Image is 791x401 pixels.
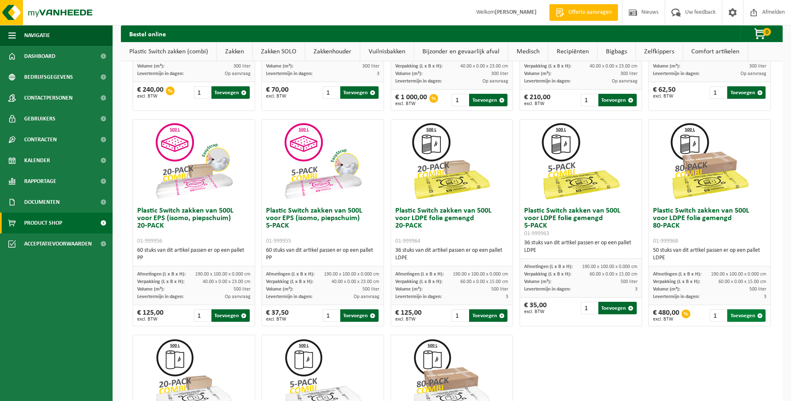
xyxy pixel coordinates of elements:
a: Bigbags [598,42,635,61]
a: Medisch [508,42,548,61]
span: Afmetingen (L x B x H): [653,272,701,277]
span: excl. BTW [266,317,289,322]
button: Toevoegen [598,94,637,106]
div: € 37,50 [266,309,289,322]
div: LDPE [524,247,638,254]
span: Levertermijn in dagen: [395,294,442,299]
span: excl. BTW [395,317,422,322]
span: 190.00 x 100.00 x 0.000 cm [195,272,251,277]
span: Volume (m³): [137,287,164,292]
span: Verpakking (L x B x H): [395,279,442,284]
div: 50 stuks van dit artikel passen er op een pallet [653,247,766,262]
span: Dashboard [24,46,55,67]
h3: Plastic Switch zakken van 500L voor LDPE folie gemengd 20-PACK [395,207,509,245]
div: € 240,00 [137,86,163,99]
span: 01-999956 [137,238,162,244]
a: Recipiënten [548,42,597,61]
span: excl. BTW [137,94,163,99]
div: LDPE [395,254,509,262]
h2: Bestel online [121,25,174,42]
div: € 62,50 [653,86,675,99]
span: Offerte aanvragen [566,8,614,17]
span: 01-999968 [653,238,678,244]
span: 01-999964 [395,238,420,244]
span: Op aanvraag [225,71,251,76]
span: 500 liter [749,287,766,292]
span: 500 liter [234,287,251,292]
span: Bedrijfsgegevens [24,67,73,88]
span: Volume (m³): [653,287,680,292]
span: 190.00 x 100.00 x 0.000 cm [711,272,766,277]
img: 01-999956 [152,120,236,203]
span: 40.00 x 0.00 x 23.00 cm [590,64,638,69]
span: excl. BTW [653,94,675,99]
strong: [PERSON_NAME] [495,9,537,15]
span: 3 [764,294,766,299]
span: 300 liter [234,64,251,69]
input: 1 [581,94,598,106]
a: Zakken [217,42,252,61]
span: Afmetingen (L x B x H): [395,272,444,277]
div: € 125,00 [395,309,422,322]
span: Volume (m³): [266,287,293,292]
span: excl. BTW [137,317,163,322]
span: 3 [506,294,508,299]
span: Levertermijn in dagen: [266,71,312,76]
span: 0 [763,28,771,36]
button: Toevoegen [340,86,379,99]
button: Toevoegen [727,309,766,322]
span: 500 liter [491,287,508,292]
span: Volume (m³): [395,71,422,76]
span: 500 liter [362,287,379,292]
span: 190.00 x 100.00 x 0.000 cm [453,272,508,277]
div: PP [137,254,251,262]
span: Afmetingen (L x B x H): [266,272,314,277]
div: LDPE [653,254,766,262]
a: Vuilnisbakken [360,42,414,61]
span: Volume (m³): [137,64,164,69]
span: Op aanvraag [612,79,638,84]
div: 36 stuks van dit artikel passen er op een pallet [524,239,638,254]
span: excl. BTW [395,101,427,106]
input: 1 [194,309,211,322]
button: Toevoegen [598,302,637,314]
h3: Plastic Switch zakken van 500L voor EPS (isomo, piepschuim) 5-PACK [266,207,379,245]
button: Toevoegen [211,309,250,322]
span: excl. BTW [266,94,289,99]
span: 300 liter [362,64,379,69]
span: Levertermijn in dagen: [395,79,442,84]
button: Toevoegen [469,309,507,322]
span: Levertermijn in dagen: [653,71,699,76]
span: Volume (m³): [524,71,551,76]
h3: Plastic Switch zakken van 500L voor LDPE folie gemengd 80-PACK [653,207,766,245]
span: 190.00 x 100.00 x 0.000 cm [324,272,379,277]
span: 3 [377,71,379,76]
span: Volume (m³): [524,279,551,284]
span: 60.00 x 0.00 x 15.00 cm [590,272,638,277]
span: Kalender [24,150,50,171]
div: € 480,00 [653,309,679,322]
span: 01-999955 [266,238,291,244]
input: 1 [194,86,211,99]
span: Contracten [24,129,57,150]
span: Levertermijn in dagen: [524,79,570,84]
img: 01-999963 [539,120,623,203]
span: Verpakking (L x B x H): [266,279,313,284]
a: Bijzonder en gevaarlijk afval [414,42,508,61]
a: Comfort artikelen [683,42,748,61]
span: 01-999963 [524,231,549,237]
span: 60.00 x 0.00 x 15.00 cm [718,279,766,284]
img: 01-999968 [668,120,751,203]
span: Product Shop [24,213,62,233]
div: € 35,00 [524,302,547,314]
span: Verpakking (L x B x H): [524,64,571,69]
div: € 125,00 [137,309,163,322]
span: Levertermijn in dagen: [266,294,312,299]
span: Acceptatievoorwaarden [24,233,92,254]
input: 1 [452,94,468,106]
span: Levertermijn in dagen: [653,294,699,299]
div: € 1 000,00 [395,94,427,106]
button: 0 [740,25,782,42]
h3: Plastic Switch zakken van 500L voor LDPE folie gemengd 5-PACK [524,207,638,237]
div: 60 stuks van dit artikel passen er op een pallet [266,247,379,262]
